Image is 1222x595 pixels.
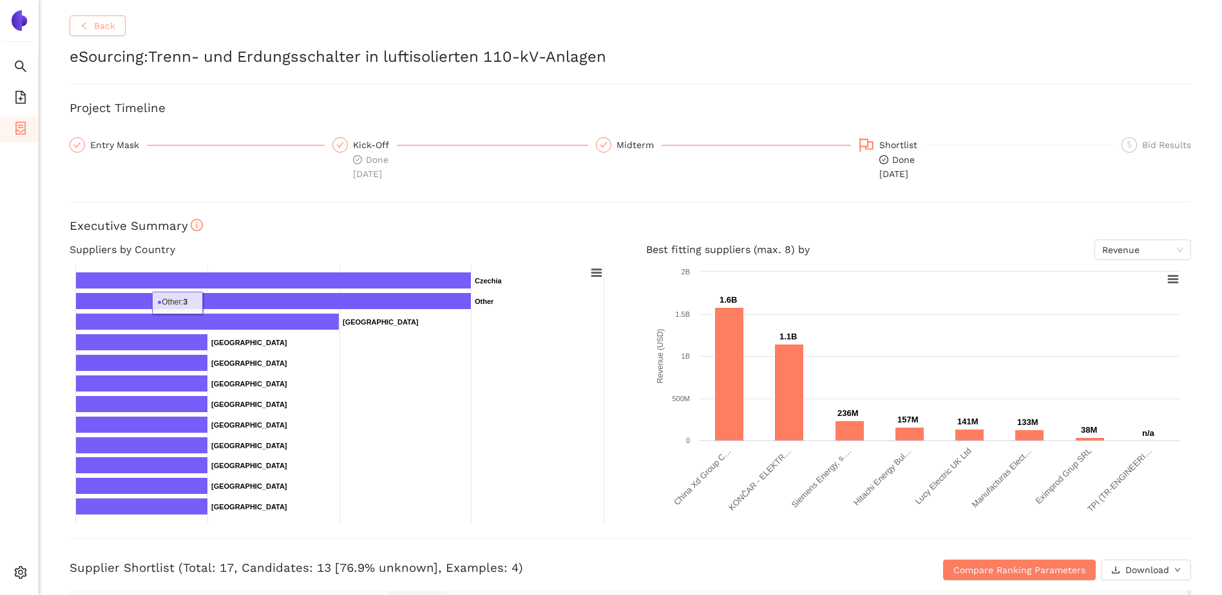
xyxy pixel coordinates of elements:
span: Bid Results [1142,140,1191,150]
span: Done [DATE] [879,155,915,179]
text: 133M [1017,417,1038,427]
text: [GEOGRAPHIC_DATA] [211,462,287,469]
div: Kick-Off [353,137,397,153]
span: flag [859,137,874,153]
button: downloadDownloaddown [1101,560,1191,580]
text: China Xd Group C… [671,446,732,507]
text: Eximprod Grup SRL [1033,446,1093,506]
span: left [80,21,89,32]
text: Czechia [475,277,502,285]
text: [GEOGRAPHIC_DATA] [343,318,419,326]
text: [GEOGRAPHIC_DATA] [211,339,287,346]
text: [GEOGRAPHIC_DATA] [211,380,287,388]
text: Siemens Energy, s.… [789,446,853,510]
span: 5 [1127,140,1132,149]
h3: Supplier Shortlist (Total: 17, Candidates: 13 [76.9% unknown], Examples: 4) [70,560,817,576]
text: [GEOGRAPHIC_DATA] [211,482,287,490]
text: Other [475,297,494,305]
h4: Best fitting suppliers (max. 8) by [646,240,1192,260]
span: Download [1125,563,1169,577]
span: info-circle [191,219,203,231]
text: Manufacturas Elect… [969,446,1033,509]
span: download [1111,565,1120,576]
span: down [1174,567,1181,574]
text: 0 [685,437,689,444]
div: Entry Mask [90,137,147,153]
text: n/a [1142,428,1155,438]
span: setting [14,562,27,587]
text: [GEOGRAPHIC_DATA] [211,421,287,429]
text: 2B [681,268,689,276]
text: [GEOGRAPHIC_DATA] [211,401,287,408]
img: Logo [9,10,30,31]
text: TPI (TR-ENGINEERI… [1085,446,1153,515]
div: Midterm [616,137,662,153]
span: Back [94,19,115,33]
span: search [14,55,27,81]
text: [GEOGRAPHIC_DATA] [211,359,287,367]
text: 500M [672,395,690,402]
span: Done [DATE] [353,155,388,179]
text: [GEOGRAPHIC_DATA] [211,503,287,511]
h3: Executive Summary [70,218,1191,234]
h2: eSourcing : Trenn- und Erdungsschalter in luftisolierten 110-kV-Anlagen [70,46,1191,68]
span: container [14,117,27,143]
text: [GEOGRAPHIC_DATA] [211,442,287,449]
text: 1.6B [720,295,737,305]
div: Shortlist [879,137,925,153]
span: Compare Ranking Parameters [953,563,1085,577]
text: Lucy Electric UK Ltd [913,446,973,506]
span: check-circle [879,155,888,164]
span: check [73,141,81,149]
text: 157M [897,415,919,424]
text: KONČAR - ELEKTR… [726,446,792,513]
text: 141M [957,417,979,426]
text: Hitachi Energy Bul… [852,446,913,507]
span: check [336,141,344,149]
span: Revenue [1102,240,1183,260]
text: 38M [1081,425,1097,435]
text: Revenue (USD) [655,329,664,384]
text: 236M [837,408,859,418]
text: 1.5B [675,310,690,318]
button: Compare Ranking Parameters [943,560,1096,580]
div: Entry Mask [70,137,325,153]
text: 1B [681,352,689,360]
text: 1.1B [779,332,797,341]
div: Shortlistcheck-circleDone[DATE] [859,137,1114,181]
button: leftBack [70,15,126,36]
span: file-add [14,86,27,112]
span: check [600,141,607,149]
span: check-circle [353,155,362,164]
h3: Project Timeline [70,100,1191,117]
h4: Suppliers by Country [70,240,615,260]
